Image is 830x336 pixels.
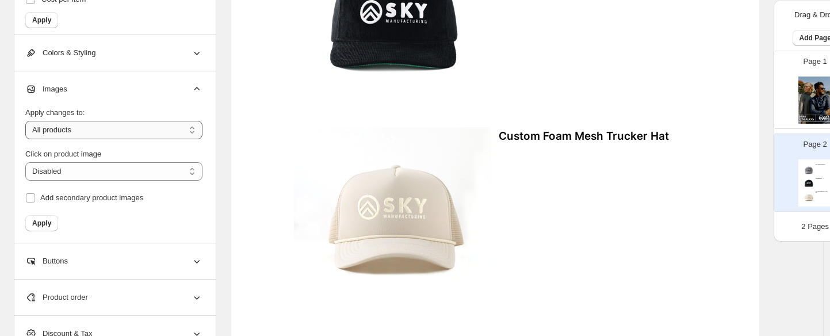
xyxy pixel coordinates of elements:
p: Page 1 [804,56,827,67]
div: Custom Foam Mesh Trucker Hat [816,191,828,193]
span: Product order [25,292,88,303]
button: Apply [25,12,58,28]
img: primaryImage [802,191,815,204]
div: Custom Foam Mesh Trucker Hat [499,130,696,143]
span: Add secondary product images [40,193,143,202]
div: Custom Corduroy Snapback Hat [816,178,828,180]
span: Buttons [25,255,68,267]
span: Images [25,83,67,95]
span: Apply [32,219,51,228]
img: primaryImage [802,164,815,177]
span: Click on product image [25,150,101,158]
button: Apply [25,215,58,231]
p: 2 Pages [801,221,829,232]
p: Page 2 [804,139,827,150]
span: Apply changes to: [25,108,85,117]
img: primaryImage [294,127,491,307]
div: Custom Classic Dad Hat [816,164,828,165]
span: Apply [32,16,51,25]
img: primaryImage [802,177,815,190]
span: Colors & Styling [25,47,95,59]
